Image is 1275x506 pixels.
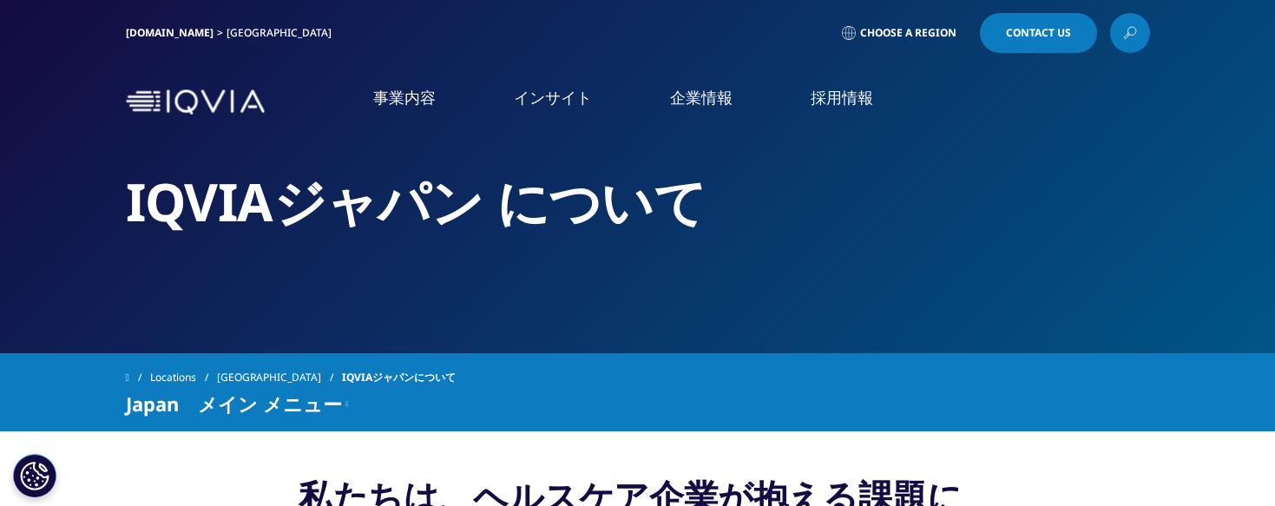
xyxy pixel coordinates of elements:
[342,362,456,393] span: IQVIAジャパンについて
[860,26,956,40] span: Choose a Region
[514,87,592,108] a: インサイト
[126,393,342,414] span: Japan メイン メニュー
[980,13,1097,53] a: Contact Us
[13,454,56,497] button: Cookie 設定
[670,87,733,108] a: 企業情報
[811,87,873,108] a: 採用情報
[1006,28,1071,38] span: Contact Us
[126,169,1150,234] h2: IQVIAジャパン について
[217,362,342,393] a: [GEOGRAPHIC_DATA]
[272,61,1150,143] nav: Primary
[150,362,217,393] a: Locations
[227,26,338,40] div: [GEOGRAPHIC_DATA]
[126,25,214,40] a: [DOMAIN_NAME]
[373,87,436,108] a: 事業内容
